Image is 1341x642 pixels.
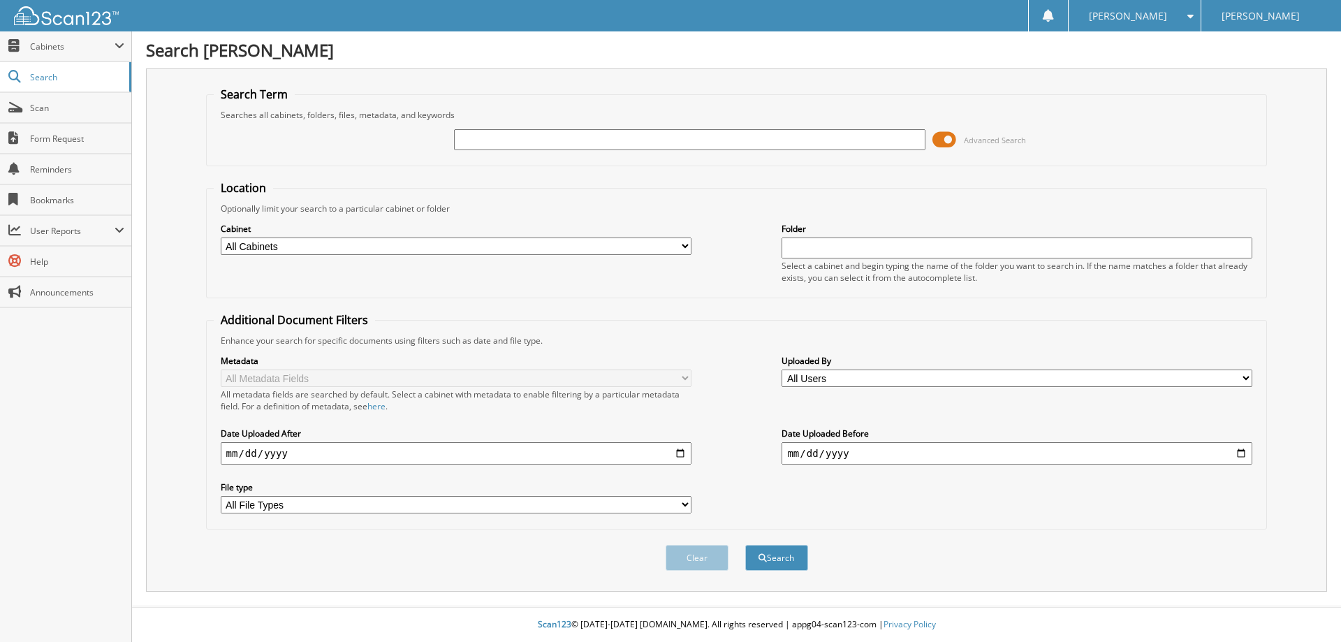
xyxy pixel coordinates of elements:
span: Scan123 [538,618,571,630]
label: Date Uploaded After [221,428,691,439]
legend: Location [214,180,273,196]
button: Search [745,545,808,571]
label: Metadata [221,355,691,367]
div: Searches all cabinets, folders, files, metadata, and keywords [214,109,1260,121]
span: Search [30,71,122,83]
span: Advanced Search [964,135,1026,145]
div: Enhance your search for specific documents using filters such as date and file type. [214,335,1260,346]
h1: Search [PERSON_NAME] [146,38,1327,61]
div: All metadata fields are searched by default. Select a cabinet with metadata to enable filtering b... [221,388,691,412]
span: Bookmarks [30,194,124,206]
button: Clear [666,545,728,571]
label: Cabinet [221,223,691,235]
span: [PERSON_NAME] [1222,12,1300,20]
span: [PERSON_NAME] [1089,12,1167,20]
label: Date Uploaded Before [782,428,1252,439]
label: Folder [782,223,1252,235]
input: start [221,442,691,465]
div: Optionally limit your search to a particular cabinet or folder [214,203,1260,214]
span: Cabinets [30,41,115,52]
div: Select a cabinet and begin typing the name of the folder you want to search in. If the name match... [782,260,1252,284]
span: Reminders [30,163,124,175]
div: © [DATE]-[DATE] [DOMAIN_NAME]. All rights reserved | appg04-scan123-com | [132,608,1341,642]
span: Form Request [30,133,124,145]
span: Help [30,256,124,268]
label: File type [221,481,691,493]
label: Uploaded By [782,355,1252,367]
a: here [367,400,386,412]
iframe: Chat Widget [1271,575,1341,642]
span: User Reports [30,225,115,237]
span: Announcements [30,286,124,298]
span: Scan [30,102,124,114]
legend: Search Term [214,87,295,102]
legend: Additional Document Filters [214,312,375,328]
input: end [782,442,1252,465]
img: scan123-logo-white.svg [14,6,119,25]
a: Privacy Policy [884,618,936,630]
